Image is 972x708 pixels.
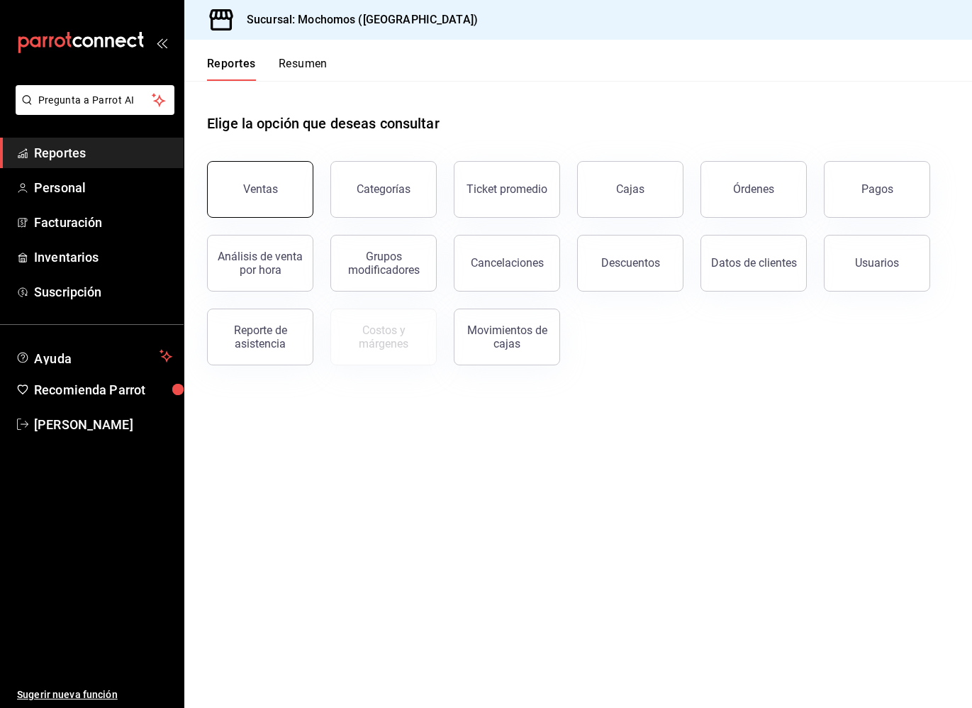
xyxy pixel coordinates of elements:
[340,323,428,350] div: Costos y márgenes
[207,235,313,292] button: Análisis de venta por hora
[454,161,560,218] button: Ticket promedio
[156,37,167,48] button: open_drawer_menu
[824,161,930,218] button: Pagos
[34,178,172,197] span: Personal
[34,348,154,365] span: Ayuda
[207,309,313,365] button: Reporte de asistencia
[207,161,313,218] button: Ventas
[235,11,478,28] h3: Sucursal: Mochomos ([GEOGRAPHIC_DATA])
[207,57,328,81] div: navigation tabs
[700,161,807,218] button: Órdenes
[330,161,437,218] button: Categorías
[38,93,152,108] span: Pregunta a Parrot AI
[34,415,172,434] span: [PERSON_NAME]
[861,182,893,196] div: Pagos
[824,235,930,292] button: Usuarios
[601,256,660,270] div: Descuentos
[34,248,172,267] span: Inventarios
[16,85,174,115] button: Pregunta a Parrot AI
[207,113,440,134] h1: Elige la opción que deseas consultar
[243,182,278,196] div: Ventas
[34,380,172,399] span: Recomienda Parrot
[207,57,256,81] button: Reportes
[471,256,544,270] div: Cancelaciones
[463,323,551,350] div: Movimientos de cajas
[34,143,172,162] span: Reportes
[34,282,172,302] span: Suscripción
[855,256,899,270] div: Usuarios
[17,687,172,702] span: Sugerir nueva función
[330,309,437,365] button: Contrata inventarios para ver este reporte
[216,250,304,277] div: Análisis de venta por hora
[34,213,172,232] span: Facturación
[340,250,428,277] div: Grupos modificadores
[577,235,683,292] button: Descuentos
[279,57,328,81] button: Resumen
[711,256,797,270] div: Datos de clientes
[216,323,304,350] div: Reporte de asistencia
[454,235,560,292] button: Cancelaciones
[330,235,437,292] button: Grupos modificadores
[357,182,410,196] div: Categorías
[616,181,645,198] div: Cajas
[10,103,174,118] a: Pregunta a Parrot AI
[577,161,683,218] a: Cajas
[733,182,774,196] div: Órdenes
[454,309,560,365] button: Movimientos de cajas
[700,235,807,292] button: Datos de clientes
[467,182,547,196] div: Ticket promedio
